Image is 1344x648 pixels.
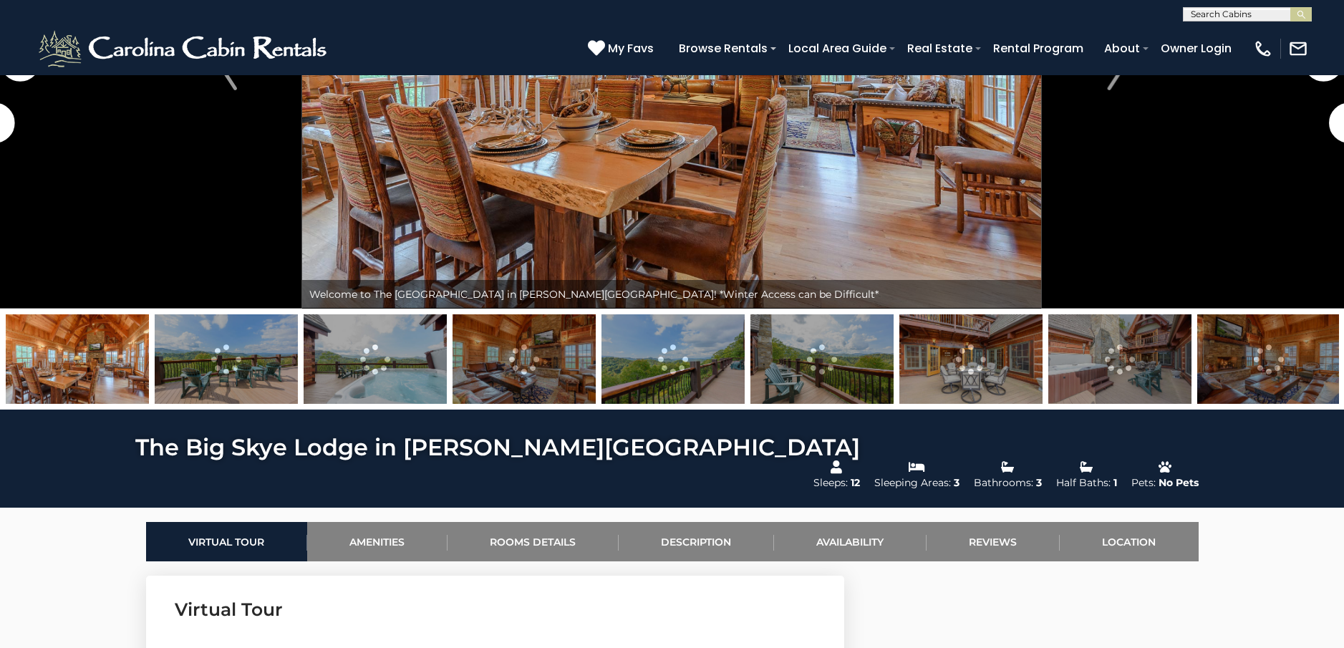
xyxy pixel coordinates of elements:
a: Rooms Details [448,522,619,561]
a: Amenities [307,522,448,561]
a: Description [619,522,774,561]
span: My Favs [608,39,654,57]
a: About [1097,36,1147,61]
a: My Favs [588,39,657,58]
a: Owner Login [1154,36,1239,61]
img: 163274016 [453,314,596,404]
a: Local Area Guide [781,36,894,61]
img: mail-regular-white.png [1288,39,1308,59]
a: Rental Program [986,36,1091,61]
a: Location [1060,522,1199,561]
a: Reviews [927,522,1060,561]
img: White-1-2.png [36,27,333,70]
img: 163274015 [6,314,149,404]
img: 163273990 [1048,314,1191,404]
h3: Virtual Tour [175,597,816,622]
a: Availability [774,522,927,561]
img: 163273988 [750,314,894,404]
a: Real Estate [900,36,980,61]
img: phone-regular-white.png [1253,39,1273,59]
div: Welcome to The [GEOGRAPHIC_DATA] in [PERSON_NAME][GEOGRAPHIC_DATA]! *Winter Access can be Difficult* [302,280,1041,309]
img: 163273985 [304,314,447,404]
a: Virtual Tour [146,522,307,561]
img: 163273989 [899,314,1043,404]
img: 163273991 [1197,314,1340,404]
a: Browse Rentals [672,36,775,61]
img: 163273996 [155,314,298,404]
img: 163273987 [601,314,745,404]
